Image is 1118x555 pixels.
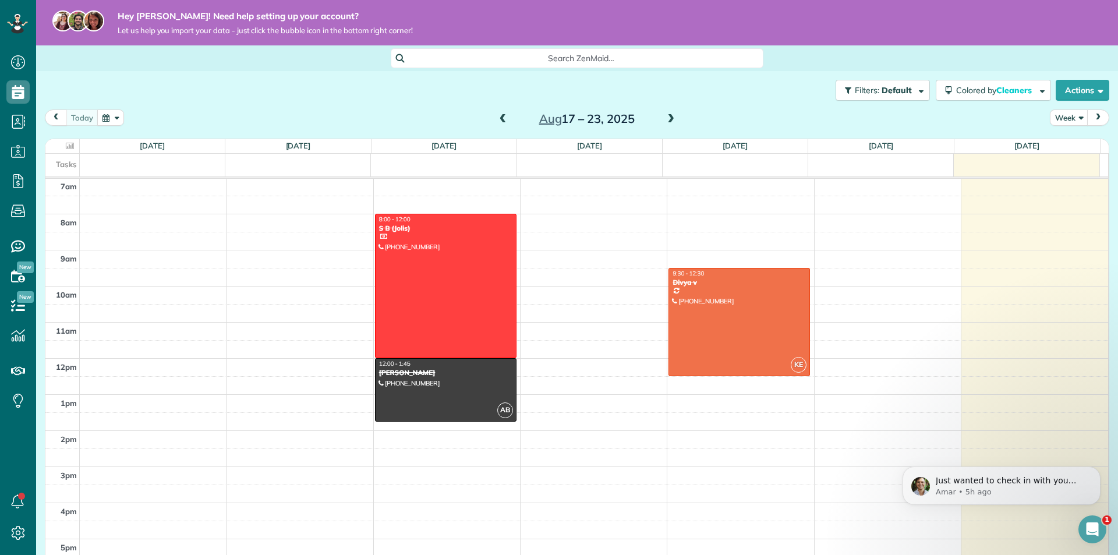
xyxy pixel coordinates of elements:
[61,218,77,227] span: 8am
[577,141,602,150] a: [DATE]
[1050,109,1088,125] button: Week
[1087,109,1109,125] button: next
[61,254,77,263] span: 9am
[61,398,77,408] span: 1pm
[45,109,67,125] button: prev
[431,141,457,150] a: [DATE]
[1102,515,1112,525] span: 1
[869,141,894,150] a: [DATE]
[723,141,748,150] a: [DATE]
[56,160,77,169] span: Tasks
[996,85,1034,96] span: Cleaners
[286,141,311,150] a: [DATE]
[140,141,165,150] a: [DATE]
[539,111,562,126] span: Aug
[830,80,930,101] a: Filters: Default
[497,402,513,418] span: AB
[68,10,89,31] img: jorge-587dff0eeaa6aab1f244e6dc62b8924c3b6ad411094392a53c71c6c4a576187d.jpg
[56,290,77,299] span: 10am
[378,224,513,232] div: S B (Jolis)
[956,85,1036,96] span: Colored by
[936,80,1051,101] button: Colored byCleaners
[882,85,912,96] span: Default
[1014,141,1039,150] a: [DATE]
[61,543,77,552] span: 5pm
[61,182,77,191] span: 7am
[1078,515,1106,543] iframe: Intercom live chat
[514,112,660,125] h2: 17 – 23, 2025
[83,10,104,31] img: michelle-19f622bdf1676172e81f8f8fba1fb50e276960ebfe0243fe18214015130c80e4.jpg
[1056,80,1109,101] button: Actions
[17,261,34,273] span: New
[61,507,77,516] span: 4pm
[673,270,704,277] span: 9:30 - 12:30
[56,362,77,372] span: 12pm
[378,369,513,377] div: [PERSON_NAME]
[379,215,411,223] span: 8:00 - 12:00
[66,109,98,125] button: today
[855,85,879,96] span: Filters:
[61,434,77,444] span: 2pm
[118,10,413,22] strong: Hey [PERSON_NAME]! Need help setting up your account?
[118,26,413,36] span: Let us help you import your data - just click the bubble icon in the bottom right corner!
[52,10,73,31] img: maria-72a9807cf96188c08ef61303f053569d2e2a8a1cde33d635c8a3ac13582a053d.jpg
[672,278,806,287] div: Divya v
[836,80,930,101] button: Filters: Default
[885,442,1118,524] iframe: Intercom notifications message
[17,291,34,303] span: New
[56,326,77,335] span: 11am
[61,471,77,480] span: 3pm
[379,360,411,367] span: 12:00 - 1:45
[791,357,806,373] span: KE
